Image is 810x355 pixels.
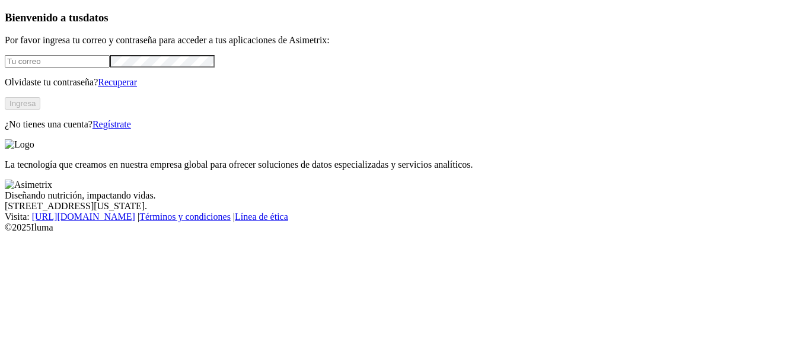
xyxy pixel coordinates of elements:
div: Visita : | | [5,212,805,222]
h3: Bienvenido a tus [5,11,805,24]
a: Recuperar [98,77,137,87]
span: datos [83,11,109,24]
a: Línea de ética [235,212,288,222]
p: Olvidaste tu contraseña? [5,77,805,88]
button: Ingresa [5,97,40,110]
p: Por favor ingresa tu correo y contraseña para acceder a tus aplicaciones de Asimetrix: [5,35,805,46]
p: La tecnología que creamos en nuestra empresa global para ofrecer soluciones de datos especializad... [5,159,805,170]
p: ¿No tienes una cuenta? [5,119,805,130]
div: Diseñando nutrición, impactando vidas. [5,190,805,201]
img: Asimetrix [5,180,52,190]
a: Regístrate [93,119,131,129]
div: [STREET_ADDRESS][US_STATE]. [5,201,805,212]
input: Tu correo [5,55,110,68]
a: [URL][DOMAIN_NAME] [32,212,135,222]
a: Términos y condiciones [139,212,231,222]
img: Logo [5,139,34,150]
div: © 2025 Iluma [5,222,805,233]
